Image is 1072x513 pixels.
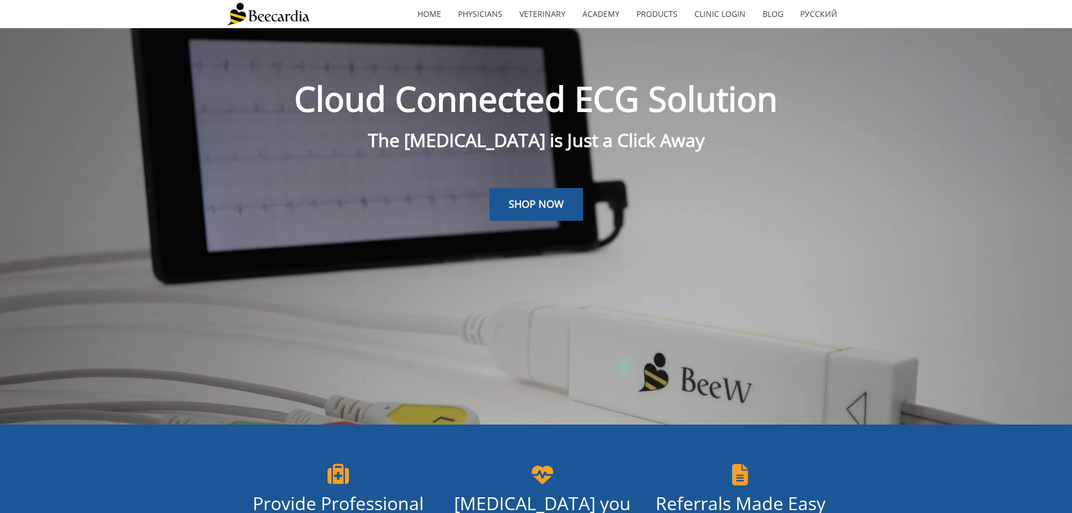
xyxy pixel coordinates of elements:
[792,1,846,27] a: Русский
[490,188,583,221] a: SHOP NOW
[574,1,628,27] a: Academy
[368,128,705,152] span: The [MEDICAL_DATA] is Just a Click Away
[628,1,686,27] a: Products
[754,1,792,27] a: Blog
[509,197,564,211] span: SHOP NOW
[294,75,778,122] span: Cloud Connected ECG Solution
[409,1,450,27] a: home
[227,3,310,25] img: Beecardia
[686,1,754,27] a: Clinic Login
[450,1,511,27] a: Physicians
[511,1,574,27] a: Veterinary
